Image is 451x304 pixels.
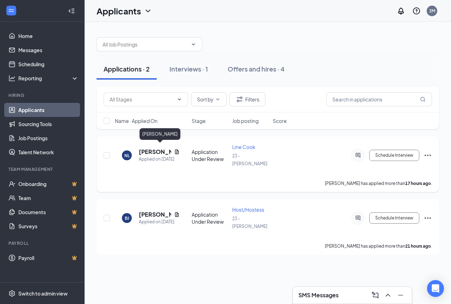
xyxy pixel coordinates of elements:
[18,117,79,131] a: Sourcing Tools
[412,7,421,15] svg: QuestionInfo
[8,75,16,82] svg: Analysis
[18,131,79,145] a: Job Postings
[139,156,180,163] div: Applied on [DATE]
[397,7,405,15] svg: Notifications
[68,7,75,14] svg: Collapse
[18,103,79,117] a: Applicants
[191,92,227,106] button: Sort byChevronDown
[232,144,255,150] span: Line Cook
[371,291,379,299] svg: ComposeMessage
[18,43,79,57] a: Messages
[298,291,339,299] h3: SMS Messages
[8,7,15,14] svg: WorkstreamLogo
[232,153,267,166] span: 23 - [PERSON_NAME]
[382,290,394,301] button: ChevronUp
[405,181,431,186] b: 17 hours ago
[177,97,182,102] svg: ChevronDown
[229,92,265,106] button: Filter Filters
[125,215,129,221] div: BJ
[191,42,196,47] svg: ChevronDown
[18,145,79,159] a: Talent Network
[140,128,180,140] div: [PERSON_NAME]
[424,151,432,160] svg: Ellipses
[18,290,68,297] div: Switch to admin view
[192,211,228,225] div: Application Under Review
[144,7,152,15] svg: ChevronDown
[18,75,79,82] div: Reporting
[325,243,432,249] p: [PERSON_NAME] has applied more than .
[427,280,444,297] div: Open Intercom Messenger
[420,97,426,102] svg: MagnifyingGlass
[169,64,208,73] div: Interviews · 1
[18,29,79,43] a: Home
[396,291,405,299] svg: Minimize
[197,97,214,102] span: Sort by
[18,177,79,191] a: OnboardingCrown
[192,148,228,162] div: Application Under Review
[124,153,130,159] div: NL
[139,218,180,225] div: Applied on [DATE]
[232,216,267,229] span: 23 - [PERSON_NAME]
[384,291,392,299] svg: ChevronUp
[115,117,157,124] span: Name · Applied On
[104,64,150,73] div: Applications · 2
[405,243,431,249] b: 21 hours ago
[370,290,381,301] button: ComposeMessage
[174,212,180,217] svg: Document
[174,149,180,155] svg: Document
[18,205,79,219] a: DocumentsCrown
[18,219,79,233] a: SurveysCrown
[424,214,432,222] svg: Ellipses
[97,5,141,17] h1: Applicants
[103,41,188,48] input: All Job Postings
[215,97,221,102] svg: ChevronDown
[354,215,362,221] svg: ActiveChat
[273,117,287,124] span: Score
[139,211,171,218] h5: [PERSON_NAME]
[8,290,16,297] svg: Settings
[326,92,432,106] input: Search in applications
[18,57,79,71] a: Scheduling
[354,153,362,158] svg: ActiveChat
[8,240,77,246] div: Payroll
[18,251,79,265] a: PayrollCrown
[18,191,79,205] a: TeamCrown
[235,95,244,104] svg: Filter
[192,117,206,124] span: Stage
[139,148,171,156] h5: [PERSON_NAME]
[395,290,406,301] button: Minimize
[8,92,77,98] div: Hiring
[369,212,419,224] button: Schedule Interview
[429,8,435,14] div: 2M
[232,206,264,213] span: Host/Hostess
[232,117,259,124] span: Job posting
[8,166,77,172] div: Team Management
[110,95,174,103] input: All Stages
[228,64,285,73] div: Offers and hires · 4
[369,150,419,161] button: Schedule Interview
[325,180,432,186] p: [PERSON_NAME] has applied more than .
